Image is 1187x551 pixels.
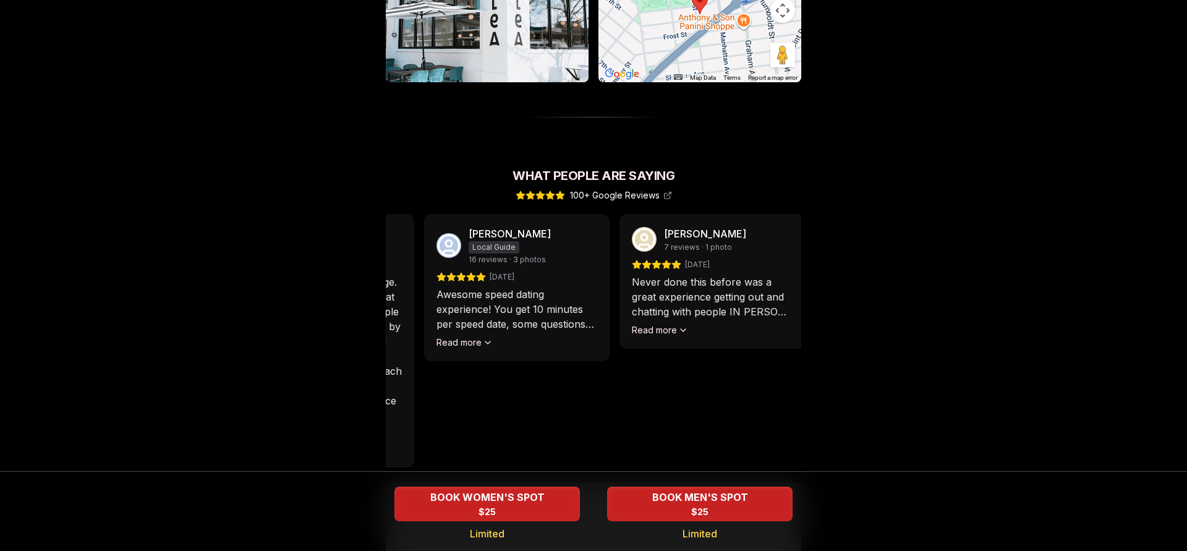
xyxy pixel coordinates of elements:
[602,66,642,82] img: Google
[470,526,504,541] span: Limited
[469,255,546,265] span: 16 reviews · 3 photos
[632,324,688,336] button: Read more
[394,487,580,521] button: BOOK WOMEN'S SPOT - Limited
[748,74,798,81] a: Report a map error
[602,66,642,82] a: Open this area in Google Maps (opens a new window)
[490,272,514,282] span: [DATE]
[436,336,493,349] button: Read more
[664,226,746,241] p: [PERSON_NAME]
[570,189,672,202] span: 100+ Google Reviews
[516,189,672,202] a: 100+ Google Reviews
[469,226,551,241] p: [PERSON_NAME]
[664,242,732,252] span: 7 reviews · 1 photo
[607,487,793,521] button: BOOK MEN'S SPOT - Limited
[690,74,716,82] button: Map Data
[650,490,751,505] span: BOOK MEN'S SPOT
[428,490,547,505] span: BOOK WOMEN'S SPOT
[683,526,717,541] span: Limited
[674,74,683,80] button: Keyboard shortcuts
[770,43,795,67] button: Drag Pegman onto the map to open Street View
[685,260,710,270] span: [DATE]
[691,506,708,518] span: $25
[479,506,496,518] span: $25
[723,74,741,81] a: Terms (opens in new tab)
[632,275,793,319] p: Never done this before was a great experience getting out and chatting with people IN PERSON. Eve...
[386,167,801,184] h2: What People Are Saying
[436,287,597,331] p: Awesome speed dating experience! You get 10 minutes per speed date, some questions and a fun fact...
[469,241,519,254] span: Local Guide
